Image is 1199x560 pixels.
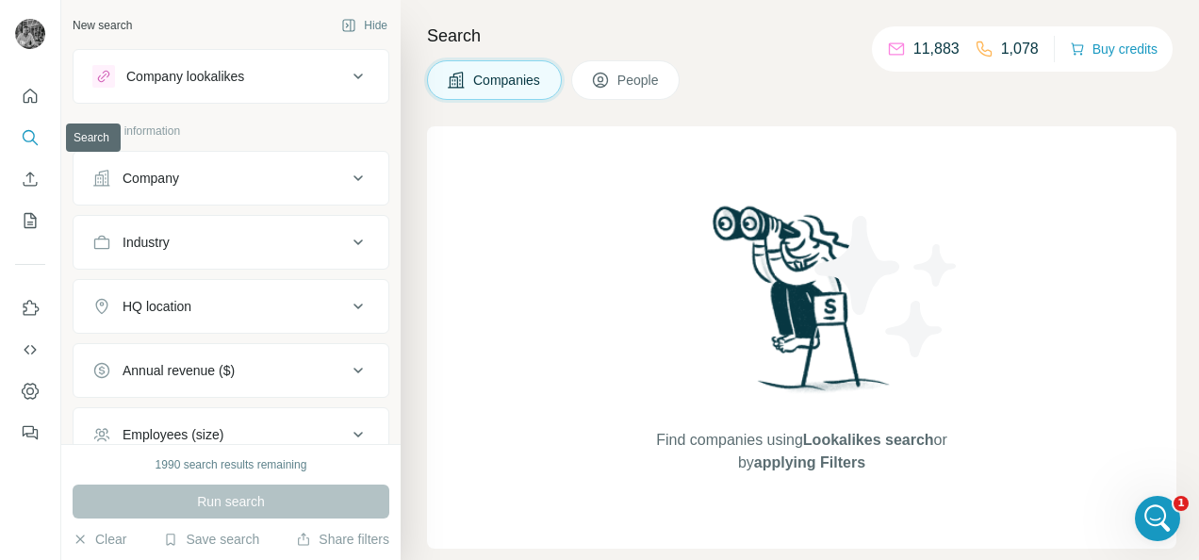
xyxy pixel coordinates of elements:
[1174,496,1189,511] span: 1
[913,38,960,60] p: 11,883
[1135,496,1180,541] iframe: Intercom live chat
[427,23,1176,49] h4: Search
[328,11,401,40] button: Hide
[15,416,45,450] button: Feedback
[54,10,84,41] img: Profile image for Christian
[15,73,362,129] div: nicholas@bluemarketmedia.co.uk says…
[15,333,45,367] button: Use Surfe API
[73,530,126,549] button: Clear
[123,361,235,380] div: Annual revenue ($)
[120,401,135,416] button: Start recording
[123,169,179,188] div: Company
[90,401,105,416] button: Upload attachment
[15,374,45,408] button: Dashboard
[123,297,191,316] div: HQ location
[73,17,132,34] div: New search
[12,8,48,43] button: go back
[74,220,388,265] button: Industry
[16,361,361,393] textarea: Message…
[123,233,170,252] div: Industry
[754,454,865,470] span: applying Filters
[163,530,259,549] button: Save search
[650,429,952,474] span: Find companies using or by
[15,260,362,456] div: Christian says…
[15,19,45,49] img: Avatar
[123,425,223,444] div: Employees (size)
[91,24,226,42] p: Active in the last 15m
[126,67,244,86] div: Company lookalikes
[285,73,362,114] div: Thanks
[473,71,542,90] span: Companies
[83,196,347,233] div: Hi [PERSON_NAME], is there an update on this you can share?
[1001,38,1039,60] p: 1,078
[15,79,45,113] button: Quick start
[156,456,307,473] div: 1990 search results remaining
[15,162,45,196] button: Enrich CSV
[803,432,934,448] span: Lookalikes search
[704,201,900,411] img: Surfe Illustration - Woman searching with binoculars
[295,8,331,43] button: Home
[296,530,389,549] button: Share filters
[802,202,972,371] img: Surfe Illustration - Stars
[59,401,74,416] button: Gif picker
[29,401,44,416] button: Emoji picker
[30,272,294,290] div: Hi [PERSON_NAME],
[68,185,362,244] div: Hi [PERSON_NAME], is there an update on this you can share?
[15,129,168,171] div: You're welcome 🤝
[1070,36,1158,62] button: Buy credits
[15,260,309,422] div: Hi [PERSON_NAME],Haven't got an update just yet, still waiting for the team to confirm who are in...
[323,393,353,423] button: Send a message…
[74,348,388,393] button: Annual revenue ($)
[30,299,294,354] div: Haven't got an update just yet, still waiting for the team to confirm who are investigating this 🙏
[15,291,45,325] button: Use Surfe on LinkedIn
[331,8,365,41] div: Close
[30,140,153,159] div: You're welcome 🤝
[15,121,45,155] button: Search
[15,129,362,186] div: Christian says…
[74,412,388,457] button: Employees (size)
[617,71,661,90] span: People
[300,84,347,103] div: Thanks
[15,204,45,238] button: My lists
[73,123,389,140] p: Company information
[74,156,388,201] button: Company
[15,185,362,259] div: nicholas@bluemarketmedia.co.uk says…
[74,54,388,99] button: Company lookalikes
[74,284,388,329] button: HQ location
[91,9,259,24] h1: [DEMOGRAPHIC_DATA]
